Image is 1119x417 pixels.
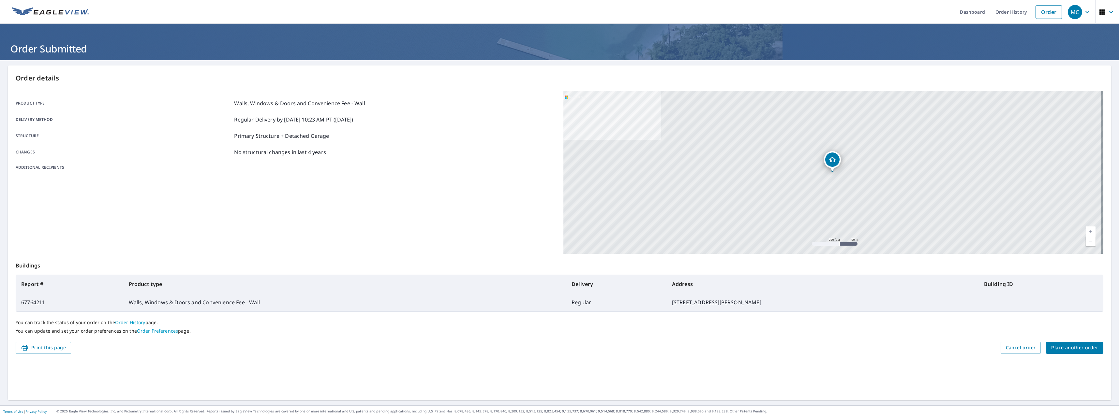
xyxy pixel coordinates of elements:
[234,148,326,156] p: No structural changes in last 4 years
[1086,226,1096,236] a: Current Level 17, Zoom In
[234,99,365,107] p: Walls, Windows & Doors and Convenience Fee - Wall
[566,275,667,293] th: Delivery
[234,132,329,140] p: Primary Structure + Detached Garage
[16,254,1103,275] p: Buildings
[115,319,145,325] a: Order History
[16,73,1103,83] p: Order details
[824,151,841,171] div: Dropped pin, building 1, Residential property, 1023 Settlers Dr Milliken, CO 80543
[979,275,1103,293] th: Building ID
[1001,342,1041,354] button: Cancel order
[16,148,231,156] p: Changes
[1051,344,1098,352] span: Place another order
[8,42,1111,55] h1: Order Submitted
[16,293,124,311] td: 67764211
[124,293,567,311] td: Walls, Windows & Doors and Convenience Fee - Wall
[16,320,1103,325] p: You can track the status of your order on the page.
[667,293,979,311] td: [STREET_ADDRESS][PERSON_NAME]
[3,409,23,414] a: Terms of Use
[1046,342,1103,354] button: Place another order
[12,7,89,17] img: EV Logo
[1086,236,1096,246] a: Current Level 17, Zoom Out
[16,275,124,293] th: Report #
[56,409,1116,414] p: © 2025 Eagle View Technologies, Inc. and Pictometry International Corp. All Rights Reserved. Repo...
[21,344,66,352] span: Print this page
[124,275,567,293] th: Product type
[16,165,231,170] p: Additional recipients
[1036,5,1062,19] a: Order
[25,409,47,414] a: Privacy Policy
[16,116,231,123] p: Delivery method
[566,293,667,311] td: Regular
[16,342,71,354] button: Print this page
[16,99,231,107] p: Product type
[16,132,231,140] p: Structure
[667,275,979,293] th: Address
[16,328,1103,334] p: You can update and set your order preferences on the page.
[1006,344,1036,352] span: Cancel order
[3,410,47,413] p: |
[137,328,178,334] a: Order Preferences
[1068,5,1082,19] div: MC
[234,116,353,123] p: Regular Delivery by [DATE] 10:23 AM PT ([DATE])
